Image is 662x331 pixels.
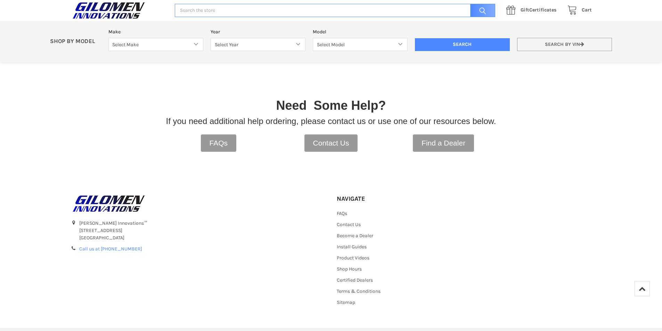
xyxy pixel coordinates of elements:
p: SHOP BY MODEL [47,38,105,45]
a: Call us at [PHONE_NUMBER] [79,246,142,252]
span: Gift [521,7,529,13]
a: GILOMEN INNOVATIONS [71,195,326,212]
img: GILOMEN INNOVATIONS [71,2,147,19]
p: If you need additional help ordering, please contact us or use one of our resources below. [166,115,496,127]
a: Contact Us [337,222,361,227]
a: Cart [564,6,592,15]
a: Search by VIN [517,38,612,51]
address: [PERSON_NAME] Innovations™ [STREET_ADDRESS] [GEOGRAPHIC_DATA] [79,220,325,241]
label: Year [211,28,305,35]
a: Top of Page [635,281,650,296]
label: Model [313,28,408,35]
a: Shop Hours [337,266,362,272]
a: GiftCertificates [502,6,564,15]
a: Product Videos [337,255,369,261]
a: Become a Dealer [337,233,373,239]
h5: Navigate [337,195,414,203]
a: Terms & Conditions [337,288,381,294]
a: Certified Dealers [337,277,373,283]
a: GILOMEN INNOVATIONS [71,2,167,19]
input: Search [467,4,495,17]
a: Sitemap [337,299,355,305]
input: Search [415,38,510,51]
input: Search the store [175,4,495,17]
label: Make [108,28,203,35]
span: Cart [582,7,592,13]
p: Need Some Help? [276,96,386,115]
a: Find a Dealer [413,134,474,152]
a: Install Guides [337,244,367,250]
a: Contact Us [304,134,358,152]
a: FAQs [201,134,237,152]
span: Certificates [521,7,556,13]
a: FAQs [337,210,347,216]
img: GILOMEN INNOVATIONS [71,195,147,212]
